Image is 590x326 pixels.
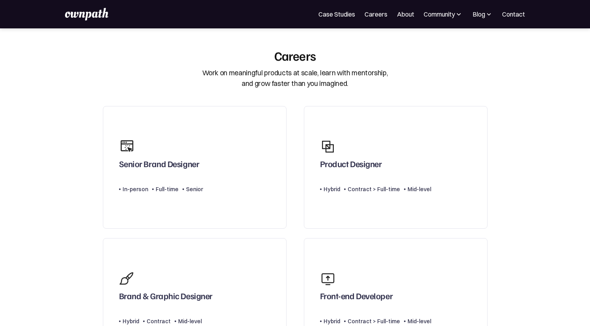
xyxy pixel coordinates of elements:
a: Senior Brand DesignerIn-personFull-timeSenior [103,106,287,229]
a: About [397,9,414,19]
div: Hybrid [324,317,340,326]
a: Case Studies [318,9,355,19]
div: Mid-level [408,317,431,326]
div: In-person [123,184,148,194]
a: Careers [365,9,387,19]
div: Product Designer [320,158,382,173]
a: Product DesignerHybridContract > Full-timeMid-level [304,106,488,229]
div: Community [424,9,463,19]
div: Community [424,9,455,19]
div: Contract > Full-time [348,317,400,326]
a: Contact [502,9,525,19]
div: Mid-level [178,317,202,326]
div: Blog [472,9,493,19]
div: Contract > Full-time [348,184,400,194]
div: Work on meaningful products at scale, learn with mentorship, and grow faster than you imagined. [202,68,388,89]
div: Senior [186,184,203,194]
div: Front-end Developer [320,291,393,305]
div: Blog [473,9,485,19]
div: Senior Brand Designer [119,158,199,173]
div: Brand & Graphic Designer [119,291,212,305]
div: Careers [274,48,316,63]
div: Hybrid [123,317,139,326]
div: Mid-level [408,184,431,194]
div: Full-time [156,184,179,194]
div: Contract [147,317,171,326]
div: Hybrid [324,184,340,194]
